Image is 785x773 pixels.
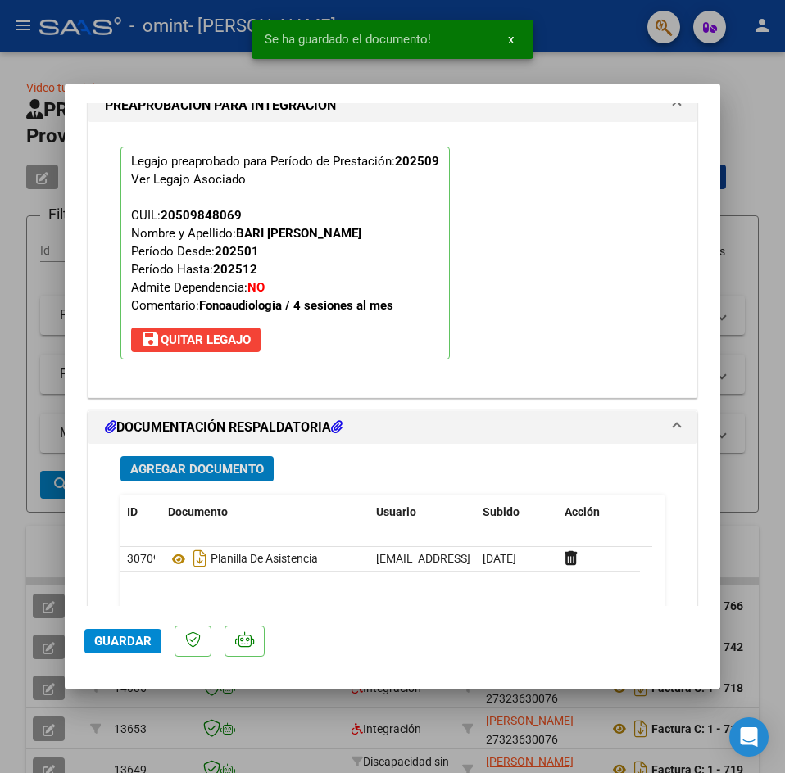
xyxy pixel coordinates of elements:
[161,206,242,224] div: 20509848069
[131,170,246,188] div: Ver Legajo Asociado
[199,298,393,313] strong: Fonoaudiologia / 4 sesiones al mes
[141,329,161,349] mat-icon: save
[265,31,431,47] span: Se ha guardado el documento!
[236,226,361,241] strong: BARI [PERSON_NAME]
[376,505,416,518] span: Usuario
[88,122,697,397] div: PREAPROBACIÓN PARA INTEGRACION
[120,456,274,481] button: Agregar Documento
[483,552,516,565] span: [DATE]
[105,418,343,437] h1: DOCUMENTACIÓN RESPALDATORIA
[88,89,697,122] mat-expansion-panel-header: PREAPROBACIÓN PARA INTEGRACION
[141,332,251,347] span: Quitar Legajo
[476,495,558,530] datatable-header-cell: Subido
[84,629,161,653] button: Guardar
[120,495,161,530] datatable-header-cell: ID
[395,154,439,169] strong: 202509
[189,545,211,572] i: Descargar documento
[127,552,160,565] span: 30709
[130,462,264,477] span: Agregar Documento
[565,505,600,518] span: Acción
[88,411,697,444] mat-expansion-panel-header: DOCUMENTACIÓN RESPALDATORIA
[94,634,152,649] span: Guardar
[131,208,393,313] span: CUIL: Nombre y Apellido: Período Desde: Período Hasta: Admite Dependencia:
[729,717,769,757] div: Open Intercom Messenger
[120,147,450,359] p: Legajo preaprobado para Período de Prestación:
[161,495,370,530] datatable-header-cell: Documento
[127,505,138,518] span: ID
[168,505,228,518] span: Documento
[558,495,640,530] datatable-header-cell: Acción
[168,553,318,566] span: Planilla De Asistencia
[376,552,744,565] span: [EMAIL_ADDRESS][DOMAIN_NAME] - [PERSON_NAME] [PERSON_NAME]
[370,495,476,530] datatable-header-cell: Usuario
[495,25,527,54] button: x
[483,505,520,518] span: Subido
[105,96,336,115] h1: PREAPROBACIÓN PARA INTEGRACION
[131,298,393,313] span: Comentario:
[508,32,514,47] span: x
[213,262,257,277] strong: 202512
[247,280,265,295] strong: NO
[215,244,259,259] strong: 202501
[131,328,261,352] button: Quitar Legajo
